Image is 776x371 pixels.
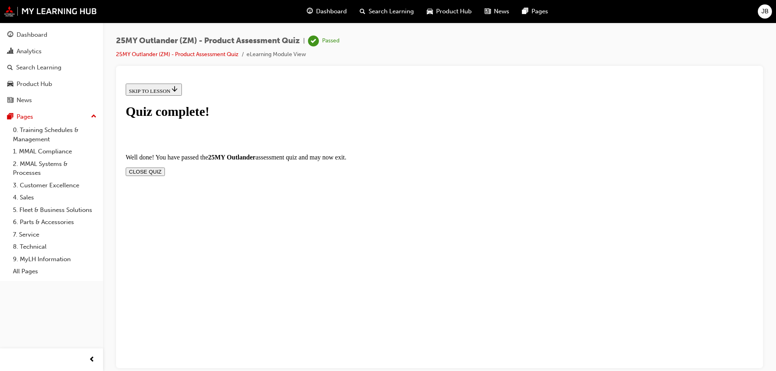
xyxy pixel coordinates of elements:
[16,63,61,72] div: Search Learning
[303,36,305,46] span: |
[3,109,100,124] button: Pages
[17,47,42,56] div: Analytics
[10,145,100,158] a: 1. MMAL Compliance
[307,6,313,17] span: guage-icon
[3,27,100,42] a: Dashboard
[17,112,33,122] div: Pages
[4,6,97,17] img: mmal
[116,51,238,58] a: 25MY Outlander (ZM) - Product Assessment Quiz
[17,96,32,105] div: News
[3,77,100,92] a: Product Hub
[436,7,472,16] span: Product Hub
[300,3,353,20] a: guage-iconDashboard
[3,44,100,59] a: Analytics
[494,7,509,16] span: News
[10,241,100,253] a: 8. Technical
[10,179,100,192] a: 3. Customer Excellence
[420,3,478,20] a: car-iconProduct Hub
[3,87,42,96] button: CLOSE QUIZ
[10,158,100,179] a: 2. MMAL Systems & Processes
[10,253,100,266] a: 9. MyLH Information
[7,31,13,39] span: guage-icon
[522,6,528,17] span: pages-icon
[3,73,631,81] p: Well done! You have passed the assessment quiz and may now exit.
[86,73,133,80] strong: 25MY Outlander
[10,204,100,216] a: 5. Fleet & Business Solutions
[7,113,13,121] span: pages-icon
[3,3,59,15] button: SKIP TO LESSON
[761,7,769,16] span: JB
[10,228,100,241] a: 7. Service
[7,64,13,71] span: search-icon
[10,265,100,278] a: All Pages
[247,50,306,59] li: eLearning Module View
[516,3,555,20] a: pages-iconPages
[758,4,772,19] button: JB
[316,7,347,16] span: Dashboard
[17,30,47,40] div: Dashboard
[531,7,548,16] span: Pages
[7,97,13,104] span: news-icon
[3,24,631,39] div: Quiz complete!
[3,93,100,108] a: News
[91,111,97,122] span: up-icon
[10,216,100,228] a: 6. Parts & Accessories
[6,8,56,14] span: SKIP TO LESSON
[3,26,100,109] button: DashboardAnalyticsSearch LearningProduct HubNews
[116,36,300,46] span: 25MY Outlander (ZM) - Product Assessment Quiz
[17,80,52,89] div: Product Hub
[7,48,13,55] span: chart-icon
[322,37,339,45] div: Passed
[89,355,95,365] span: prev-icon
[10,124,100,145] a: 0. Training Schedules & Management
[360,6,365,17] span: search-icon
[3,60,100,75] a: Search Learning
[427,6,433,17] span: car-icon
[478,3,516,20] a: news-iconNews
[7,81,13,88] span: car-icon
[485,6,491,17] span: news-icon
[10,191,100,204] a: 4. Sales
[369,7,414,16] span: Search Learning
[308,36,319,46] span: learningRecordVerb_PASS-icon
[353,3,420,20] a: search-iconSearch Learning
